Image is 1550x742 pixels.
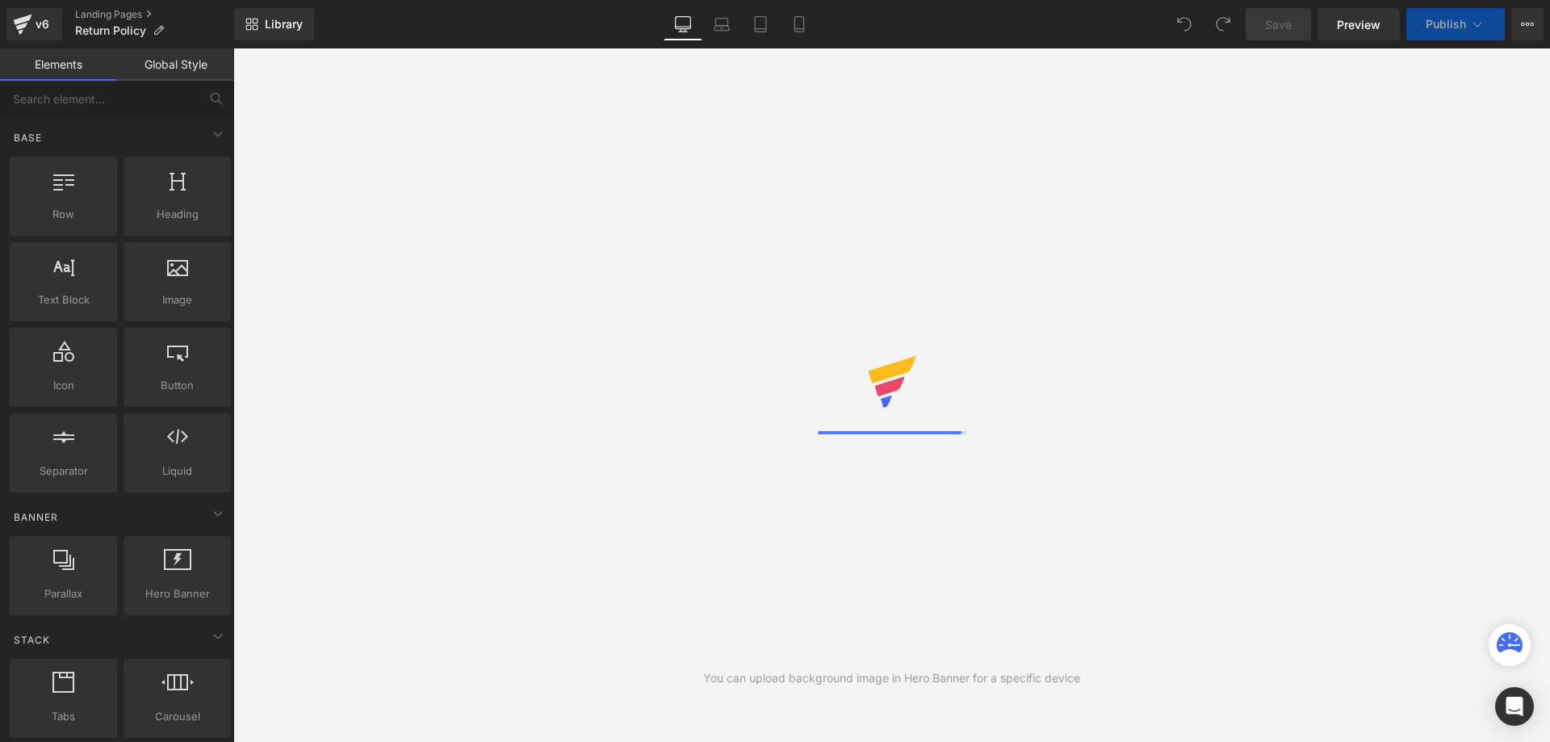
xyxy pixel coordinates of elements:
div: Open Intercom Messenger [1495,687,1534,726]
span: Library [265,17,303,31]
span: Publish [1426,18,1466,31]
span: Return Policy [75,24,146,37]
span: Stack [12,632,52,648]
span: Carousel [128,708,226,725]
button: Publish [1406,8,1505,40]
span: Liquid [128,463,226,480]
a: v6 [6,8,62,40]
span: Icon [15,377,112,394]
a: Tablet [741,8,780,40]
button: More [1511,8,1544,40]
span: Heading [128,206,226,223]
span: Tabs [15,708,112,725]
span: Base [12,130,44,145]
a: New Library [234,8,314,40]
a: Preview [1317,8,1400,40]
a: Global Style [117,48,234,81]
span: Image [128,291,226,308]
div: You can upload background image in Hero Banner for a specific device [703,669,1080,687]
div: v6 [32,14,52,35]
span: Button [128,377,226,394]
span: Save [1265,16,1292,33]
span: Row [15,206,112,223]
button: Redo [1207,8,1239,40]
button: Undo [1168,8,1200,40]
span: Text Block [15,291,112,308]
span: Parallax [15,585,112,602]
a: Laptop [702,8,741,40]
span: Preview [1337,16,1380,33]
a: Desktop [664,8,702,40]
a: Landing Pages [75,8,234,21]
a: Mobile [780,8,819,40]
span: Banner [12,509,60,525]
span: Separator [15,463,112,480]
span: Hero Banner [128,585,226,602]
